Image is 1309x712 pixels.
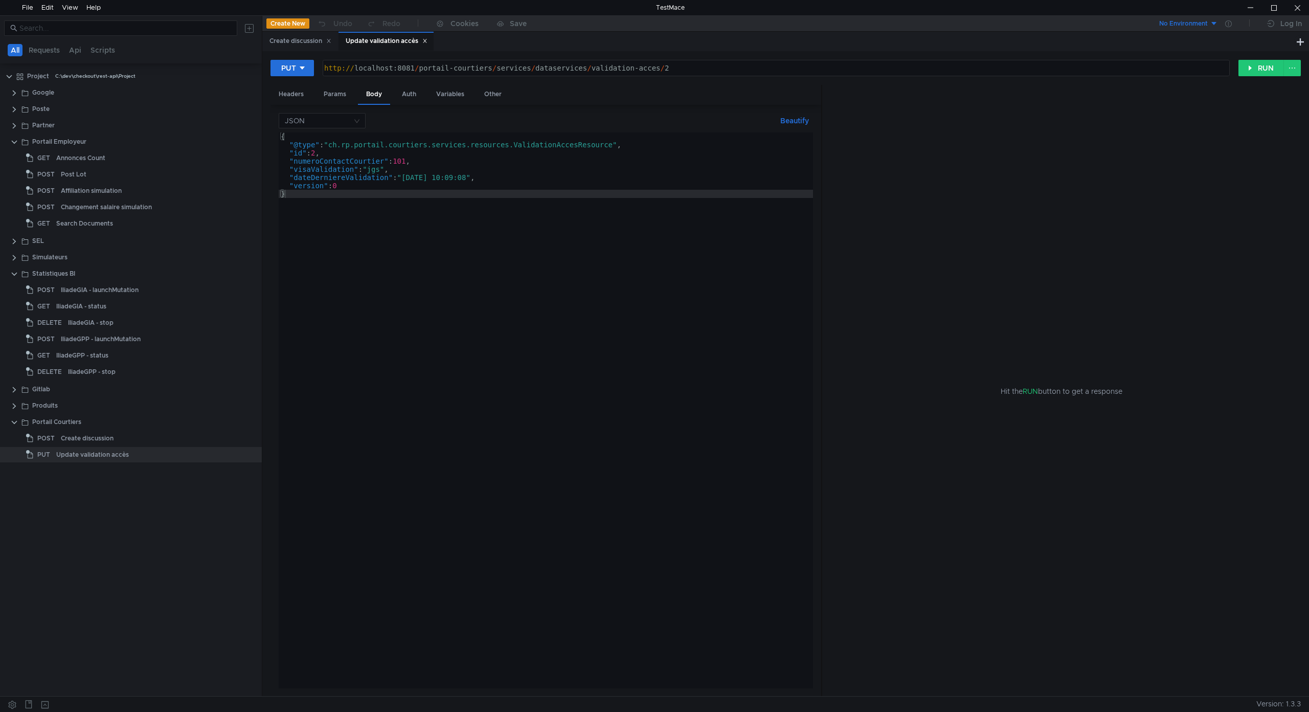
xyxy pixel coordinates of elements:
[61,331,141,347] div: IliadeGPP - launchMutation
[333,17,352,30] div: Undo
[382,17,400,30] div: Redo
[1280,17,1302,30] div: Log In
[37,150,50,166] span: GET
[61,183,122,198] div: Affiliation simulation
[270,60,314,76] button: PUT
[1256,697,1301,711] span: Version: 1.3.3
[32,233,44,249] div: SEL
[56,348,108,363] div: IliadeGPP - status
[428,85,472,104] div: Variables
[68,364,116,380] div: IliadeGPP - stop
[37,216,50,231] span: GET
[32,85,54,100] div: Google
[315,85,354,104] div: Params
[61,431,114,446] div: Create discussion
[269,36,331,47] div: Create discussion
[19,23,231,34] input: Search...
[8,44,22,56] button: All
[56,447,129,462] div: Update validation accès
[776,115,813,127] button: Beautify
[61,167,86,182] div: Post Lot
[61,282,139,298] div: IliadeGIA - launchMutation
[37,447,50,462] span: PUT
[476,85,510,104] div: Other
[37,364,62,380] span: DELETE
[61,199,152,215] div: Changement salaire simulation
[358,85,390,105] div: Body
[270,85,312,104] div: Headers
[37,431,55,446] span: POST
[26,44,63,56] button: Requests
[32,382,50,397] div: Gitlab
[32,266,75,281] div: Statistiques BI
[32,398,58,413] div: Produits
[68,315,114,330] div: IliadeGIA - stop
[56,216,113,231] div: Search Documents
[27,69,49,84] div: Project
[32,250,67,265] div: Simulateurs
[1159,19,1208,29] div: No Environment
[37,282,55,298] span: POST
[1023,387,1038,396] span: RUN
[266,18,309,29] button: Create New
[37,199,55,215] span: POST
[1147,15,1218,32] button: No Environment
[1238,60,1284,76] button: RUN
[37,348,50,363] span: GET
[1001,386,1122,397] span: Hit the button to get a response
[37,183,55,198] span: POST
[56,299,106,314] div: IliadeGIA - status
[32,118,55,133] div: Partner
[450,17,479,30] div: Cookies
[56,150,105,166] div: Annonces Count
[32,414,81,430] div: Portail Courtiers
[32,101,50,117] div: Poste
[510,20,527,27] div: Save
[37,167,55,182] span: POST
[55,69,136,84] div: C:\dev\checkout\rest-api\Project
[309,16,359,31] button: Undo
[394,85,424,104] div: Auth
[37,331,55,347] span: POST
[281,62,296,74] div: PUT
[87,44,118,56] button: Scripts
[32,134,86,149] div: Portail Employeur
[346,36,427,47] div: Update validation accès
[66,44,84,56] button: Api
[37,299,50,314] span: GET
[359,16,408,31] button: Redo
[37,315,62,330] span: DELETE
